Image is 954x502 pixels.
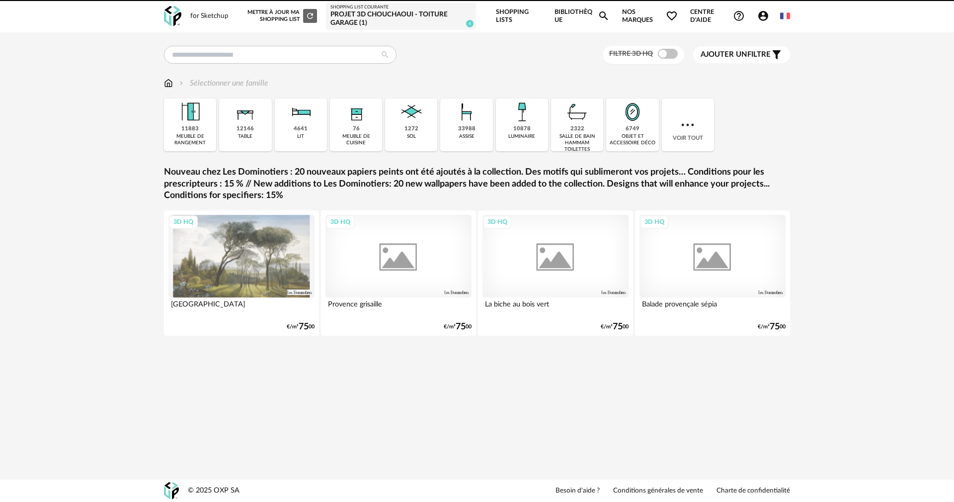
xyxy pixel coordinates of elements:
span: 75 [299,323,309,330]
img: more.7b13dc1.svg [679,116,697,134]
a: 3D HQ La biche au bois vert €/m²7500 [478,210,633,335]
div: [GEOGRAPHIC_DATA] [168,298,315,317]
img: Miroir.png [619,99,646,125]
img: OXP [164,482,179,500]
img: fr [780,11,790,21]
div: Provence grisaille [325,298,472,317]
div: La biche au bois vert [482,298,629,317]
span: Filtre 3D HQ [609,50,653,57]
div: 2322 [570,125,584,133]
span: 75 [456,323,466,330]
a: Besoin d'aide ? [556,487,600,496]
div: €/m² 00 [601,323,629,330]
span: Help Circle Outline icon [733,10,745,22]
div: PROJET 3D CHOUCHAOUI - TOITURE GARAGE (1) [330,10,472,28]
span: Refresh icon [306,13,315,18]
img: Table.png [232,99,259,125]
span: Account Circle icon [757,10,769,22]
div: 3D HQ [640,215,669,228]
a: Shopping List courante PROJET 3D CHOUCHAOUI - TOITURE GARAGE (1) 4 [330,4,472,28]
div: 3D HQ [326,215,355,228]
a: 3D HQ Provence grisaille €/m²7500 [321,210,476,335]
div: salle de bain hammam toilettes [554,133,600,153]
div: 76 [353,125,360,133]
div: 12146 [237,125,254,133]
div: for Sketchup [190,12,229,21]
div: Voir tout [662,99,714,151]
div: €/m² 00 [444,323,472,330]
div: €/m² 00 [287,323,315,330]
img: Sol.png [398,99,425,125]
div: 3D HQ [169,215,198,228]
div: 4641 [294,125,308,133]
div: 3D HQ [483,215,512,228]
a: 3D HQ Balade provençale sépia €/m²7500 [635,210,790,335]
span: 4 [466,20,474,27]
div: luminaire [508,133,535,140]
div: objet et accessoire déco [609,133,655,146]
a: 3D HQ [GEOGRAPHIC_DATA] €/m²7500 [164,210,319,335]
img: Salle%20de%20bain.png [564,99,591,125]
div: lit [297,133,304,140]
img: Assise.png [453,99,480,125]
button: Ajouter unfiltre Filter icon [693,46,790,63]
span: 75 [770,323,780,330]
span: Ajouter un [701,51,747,58]
span: Account Circle icon [757,10,774,22]
div: sol [407,133,416,140]
div: Sélectionner une famille [177,78,268,89]
div: table [238,133,252,140]
img: Luminaire.png [508,99,535,125]
div: 10878 [513,125,531,133]
img: Rangement.png [343,99,370,125]
a: Nouveau chez Les Dominotiers : 20 nouveaux papiers peints ont été ajoutés à la collection. Des mo... [164,167,790,201]
span: filtre [701,50,771,60]
span: Heart Outline icon [666,10,678,22]
span: Magnify icon [598,10,610,22]
div: 11883 [181,125,199,133]
a: Conditions générales de vente [613,487,703,496]
img: svg+xml;base64,PHN2ZyB3aWR0aD0iMTYiIGhlaWdodD0iMTciIHZpZXdCb3g9IjAgMCAxNiAxNyIgZmlsbD0ibm9uZSIgeG... [164,78,173,89]
div: Mettre à jour ma Shopping List [245,9,317,23]
span: 75 [613,323,623,330]
div: 6749 [626,125,639,133]
img: Meuble%20de%20rangement.png [177,99,204,125]
img: svg+xml;base64,PHN2ZyB3aWR0aD0iMTYiIGhlaWdodD0iMTYiIHZpZXdCb3g9IjAgMCAxNiAxNiIgZmlsbD0ibm9uZSIgeG... [177,78,185,89]
div: © 2025 OXP SA [188,486,239,496]
div: meuble de rangement [167,133,213,146]
a: Charte de confidentialité [716,487,790,496]
img: OXP [164,6,181,26]
img: Literie.png [287,99,314,125]
span: Centre d'aideHelp Circle Outline icon [690,8,745,24]
div: 1272 [404,125,418,133]
div: meuble de cuisine [333,133,379,146]
span: Filter icon [771,49,783,61]
div: Shopping List courante [330,4,472,10]
div: €/m² 00 [758,323,786,330]
div: Balade provençale sépia [639,298,786,317]
div: 33988 [458,125,476,133]
div: assise [459,133,475,140]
